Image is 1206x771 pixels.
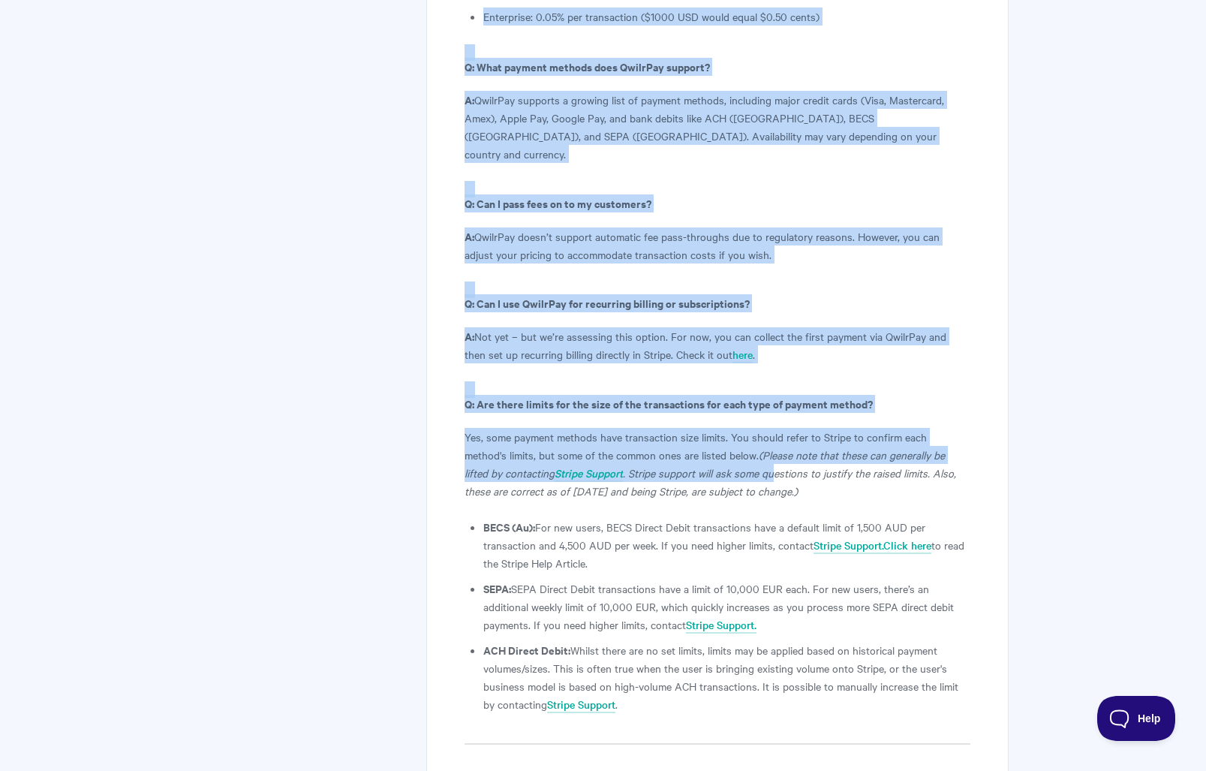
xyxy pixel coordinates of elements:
li: Enterprise: 0.05% per transaction ($1000 USD would equal $0.50 cents) [483,8,970,26]
p: Not yet – but we’re assessing this option. For now, you can collect the first payment via QwilrPa... [465,327,970,363]
b: A: [465,92,474,107]
b: A: [465,328,474,344]
b: Q: Can I use QwilrPay for recurring billing or subscriptions? [465,295,750,311]
p: QwilrPay doesn’t support automatic fee pass-throughs due to regulatory reasons. However, you can ... [465,227,970,264]
strong: SEPA: [483,580,511,596]
b: A: [465,228,474,244]
p: Yes, some payment methods have transaction size limits. You should refer to Stripe to confirm eac... [465,428,970,500]
i: Stripe Support [555,465,623,480]
a: here [732,347,753,363]
li: For new users, BECS Direct Debit transactions have a default limit of 1,500 AUD per transaction a... [483,518,970,572]
li: Whilst there are no set limits, limits may be applied based on historical payment volumes/sizes. ... [483,641,970,713]
a: Stripe Support [555,465,623,482]
a: Click here [883,538,931,554]
b: Q: What payment methods does QwilrPay support? [465,59,710,74]
i: . Stripe support will ask some questions to justify the raised limits. Also, these are correct as... [465,465,956,498]
a: Stripe Support. [686,617,756,634]
b: Q: Can I pass fees on to my customers? [465,195,651,211]
a: Stripe Support. [814,538,883,554]
strong: Q: Are there limits for the size of the transactions for each type of payment method? [465,396,873,411]
a: Stripe Support [547,697,615,713]
p: QwilrPay supports a growing list of payment methods, including major credit cards (Visa, Masterca... [465,91,970,163]
iframe: Toggle Customer Support [1097,696,1176,741]
strong: BECS (Au): [483,519,535,535]
strong: ACH Direct Debit: [483,642,570,658]
i: (Please note that these can generally be lifted by contacting [465,447,945,480]
li: SEPA Direct Debit transactions have a limit of 10,000 EUR each. For new users, there’s an additio... [483,580,970,634]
